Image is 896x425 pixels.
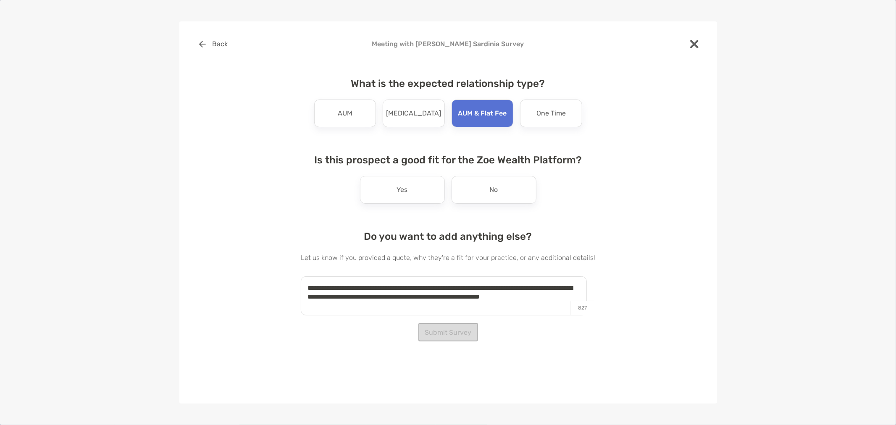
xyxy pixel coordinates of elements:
[301,78,595,89] h4: What is the expected relationship type?
[536,107,566,120] p: One Time
[458,107,507,120] p: AUM & Flat Fee
[397,183,408,197] p: Yes
[301,154,595,166] h4: Is this prospect a good fit for the Zoe Wealth Platform?
[490,183,498,197] p: No
[193,35,234,53] button: Back
[570,301,595,315] p: 827
[301,231,595,242] h4: Do you want to add anything else?
[193,40,704,48] h4: Meeting with [PERSON_NAME] Sardinia Survey
[690,40,699,48] img: close modal
[199,41,206,47] img: button icon
[386,107,441,120] p: [MEDICAL_DATA]
[338,107,352,120] p: AUM
[301,252,595,263] p: Let us know if you provided a quote, why they're a fit for your practice, or any additional details!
